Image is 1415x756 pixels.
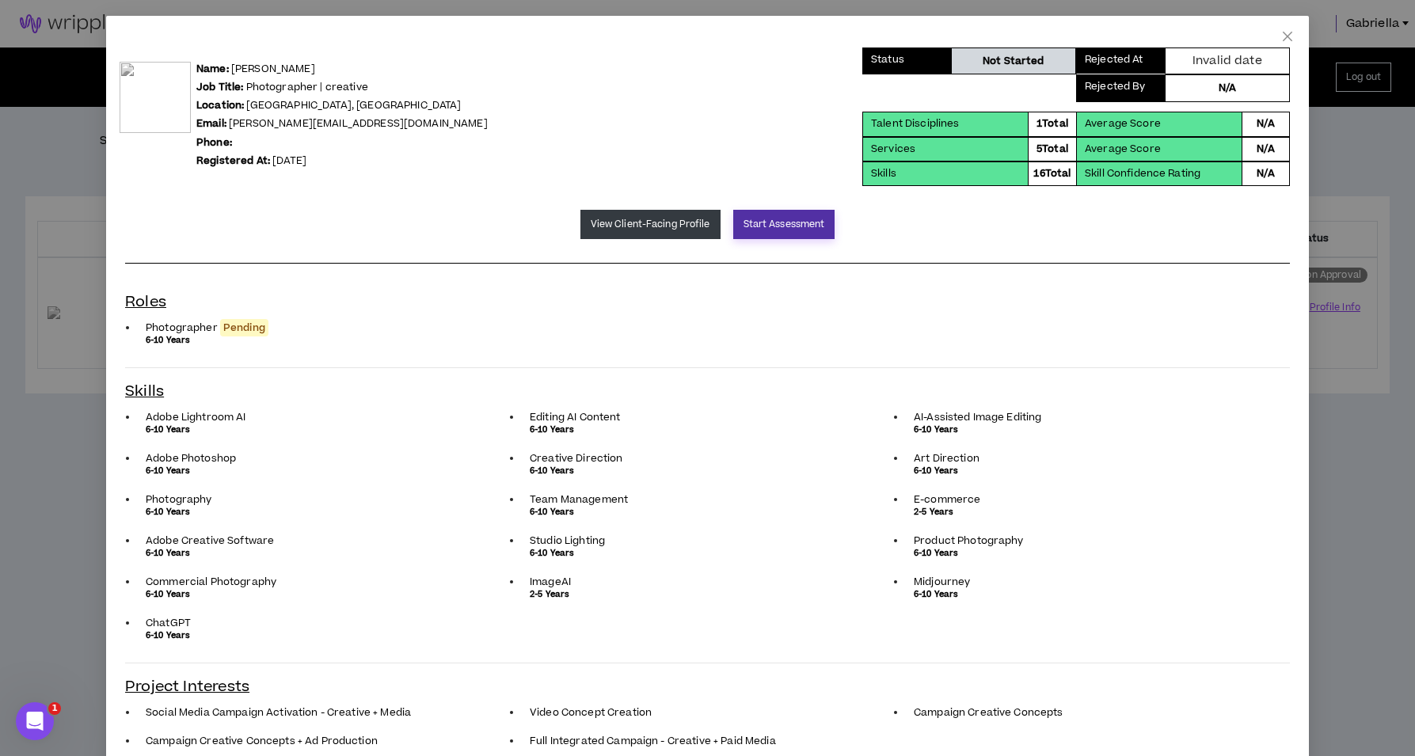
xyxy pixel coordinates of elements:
b: Job Title: [196,80,243,94]
p: 6-10 Years [146,588,503,601]
b: Name: [196,62,229,76]
p: Average Score [1085,142,1161,157]
p: ChatGPT [146,617,503,629]
p: [DATE] [196,154,488,169]
p: Studio Lighting [530,534,887,547]
p: Commercial Photography [146,576,503,588]
p: Average Score [1085,116,1161,131]
p: Campaign Creative Concepts + Ad Production [146,735,503,747]
p: AI-Assisted Image Editing [914,411,1271,424]
p: Editing AI Content [530,411,887,424]
p: Art Direction [914,452,1271,465]
p: E-commerce [914,493,1271,506]
p: 6-10 Years [146,465,503,477]
button: Close [1266,16,1309,59]
p: 6-10 Years [530,424,887,436]
p: 2-5 Years [914,506,1271,519]
p: 6-10 Years [146,424,503,436]
p: ImageAI [530,576,887,588]
p: Creative Direction [530,452,887,465]
p: N/A [1257,116,1274,131]
p: Social Media Campaign Activation - Creative + Media [146,706,503,719]
p: Video Concept Creation [530,706,887,719]
p: [PERSON_NAME] [196,62,488,77]
p: Full Integrated Campaign - Creative + Paid Media [530,735,887,747]
p: N/A [1219,81,1236,96]
p: N/A [1257,142,1274,157]
p: 5 Total [1037,142,1068,157]
iframe: Intercom live chat [16,702,54,740]
p: 6-10 Years [146,506,503,519]
p: Rejected By [1085,79,1146,97]
p: Services [871,142,915,157]
div: Invalid date [1166,47,1290,74]
p: Adobe Lightroom AI [146,411,503,424]
p: Photographer | creative [196,80,488,95]
p: 2-5 Years [530,588,887,601]
button: Start Assessment [733,210,835,239]
p: 6-10 Years [914,547,1271,560]
b: Phone: [196,135,232,150]
p: Campaign Creative Concepts [914,706,1271,719]
p: Adobe Creative Software [146,534,503,547]
p: N/A [1257,166,1274,181]
p: 6-10 Years [530,547,887,560]
p: 6-10 Years [914,588,1271,601]
p: Product Photography [914,534,1271,547]
p: Not Started [983,54,1044,69]
p: 16 Total [1033,166,1071,181]
b: Location: [196,98,244,112]
p: 6-10 Years [146,547,503,560]
p: Talent Disciplines [871,116,960,131]
span: close [1281,30,1294,43]
span: [GEOGRAPHIC_DATA] , [GEOGRAPHIC_DATA] [246,98,461,112]
a: View Client-Facing Profile [580,210,721,239]
span: Pending [220,319,268,336]
p: Adobe Photoshop [146,452,503,465]
b: Email: [196,116,226,131]
p: 6-10 Years [914,465,1271,477]
p: 6-10 Years [146,629,503,642]
span: 1 [48,702,61,715]
h4: Roles [125,291,1290,313]
a: [PERSON_NAME][EMAIL_ADDRESS][DOMAIN_NAME] [229,116,488,131]
p: Rejected At [1085,52,1143,70]
p: Photographer [146,321,503,334]
p: Midjourney [914,576,1271,588]
p: 1 Total [1037,116,1068,131]
p: Photography [146,493,503,506]
p: 6-10 Years [146,334,503,347]
img: 2FZzTvhJiGUu6THQ7CLtscvLIRhQyU2uX6FsKz6V.png [120,62,191,133]
p: Skills [871,166,896,181]
p: 6-10 Years [914,424,1271,436]
h4: Project Interests [125,676,1290,698]
p: Skill Confidence Rating [1085,166,1200,181]
p: 6-10 Years [530,465,887,477]
h4: Skills [125,381,1290,403]
p: 6-10 Years [530,506,887,519]
p: Status [871,52,904,70]
p: Team Management [530,493,887,506]
b: Registered At: [196,154,270,168]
